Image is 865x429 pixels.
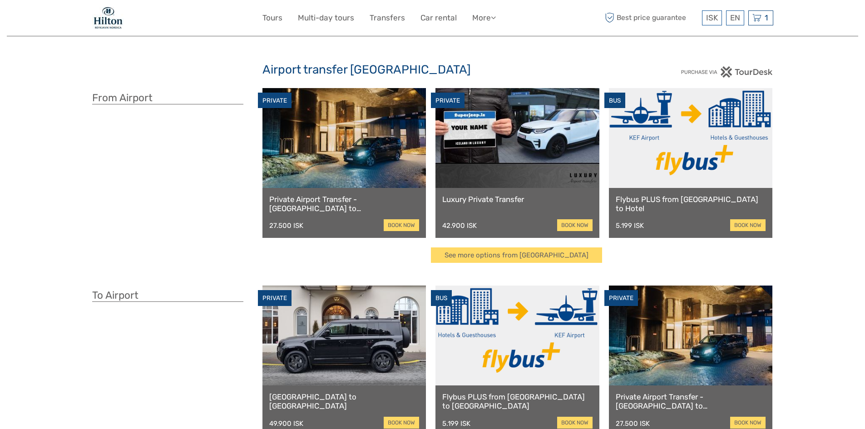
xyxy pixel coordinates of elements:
div: 5.199 ISK [442,419,470,428]
div: PRIVATE [604,290,638,306]
img: PurchaseViaTourDesk.png [681,66,773,78]
a: [GEOGRAPHIC_DATA] to [GEOGRAPHIC_DATA] [269,392,420,411]
h3: To Airport [92,289,243,302]
a: Private Airport Transfer - [GEOGRAPHIC_DATA] to [GEOGRAPHIC_DATA] [269,195,420,213]
a: Flybus PLUS from [GEOGRAPHIC_DATA] to [GEOGRAPHIC_DATA] [442,392,593,411]
div: BUS [604,93,625,108]
div: EN [726,10,744,25]
a: book now [730,417,766,429]
a: See more options from [GEOGRAPHIC_DATA] [431,247,602,263]
a: Private Airport Transfer - [GEOGRAPHIC_DATA] to [GEOGRAPHIC_DATA] [616,392,766,411]
div: BUS [431,290,452,306]
a: Transfers [370,11,405,25]
div: PRIVATE [258,93,292,108]
div: PRIVATE [258,290,292,306]
h2: Airport transfer [GEOGRAPHIC_DATA] [262,63,603,77]
a: More [472,11,496,25]
div: PRIVATE [431,93,465,108]
a: book now [557,219,593,231]
a: Flybus PLUS from [GEOGRAPHIC_DATA] to Hotel [616,195,766,213]
div: 27.500 ISK [269,222,303,230]
div: 5.199 ISK [616,222,644,230]
span: Best price guarantee [603,10,700,25]
span: ISK [706,13,718,22]
a: book now [557,417,593,429]
h3: From Airport [92,92,243,104]
a: Tours [262,11,282,25]
span: 1 [763,13,769,22]
a: book now [384,417,419,429]
img: 1846-e7c6c28a-36f7-44b6-aaf6-bfd1581794f2_logo_small.jpg [92,7,124,29]
a: Multi-day tours [298,11,354,25]
div: 42.900 ISK [442,222,477,230]
a: book now [730,219,766,231]
a: Car rental [420,11,457,25]
div: 27.500 ISK [616,419,650,428]
a: Luxury Private Transfer [442,195,593,204]
div: 49.900 ISK [269,419,303,428]
a: book now [384,219,419,231]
